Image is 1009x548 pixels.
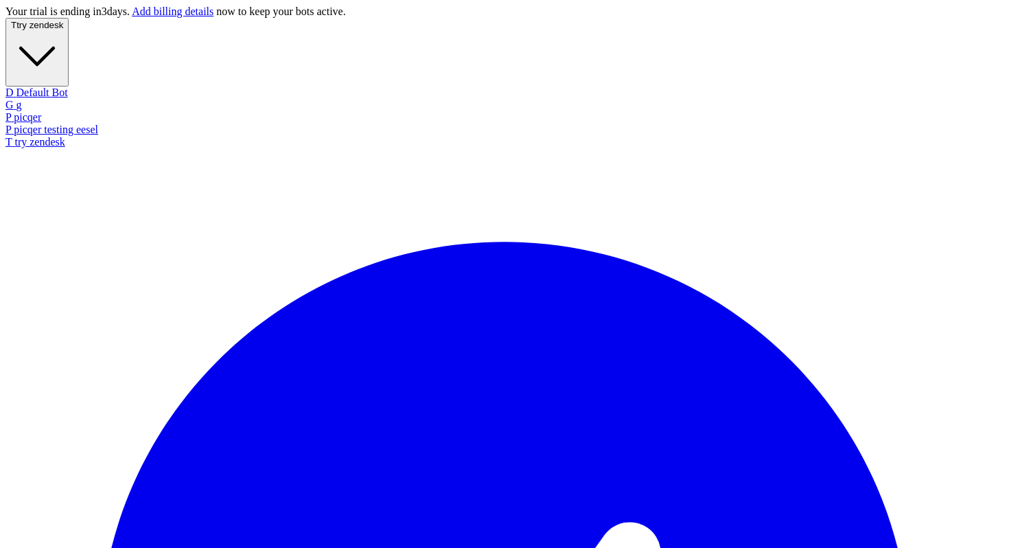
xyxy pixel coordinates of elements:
[5,111,1004,124] div: picqer
[5,99,14,111] span: G
[5,87,14,98] span: D
[16,20,63,30] span: try zendesk
[5,99,1004,111] div: g
[5,111,11,123] span: P
[5,124,1004,136] div: picqer testing eesel
[5,87,1004,99] div: Default Bot
[5,136,12,148] span: T
[11,20,16,30] span: T
[5,124,11,135] span: P
[5,18,69,87] button: Ttry zendesk
[5,136,1004,148] div: try zendesk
